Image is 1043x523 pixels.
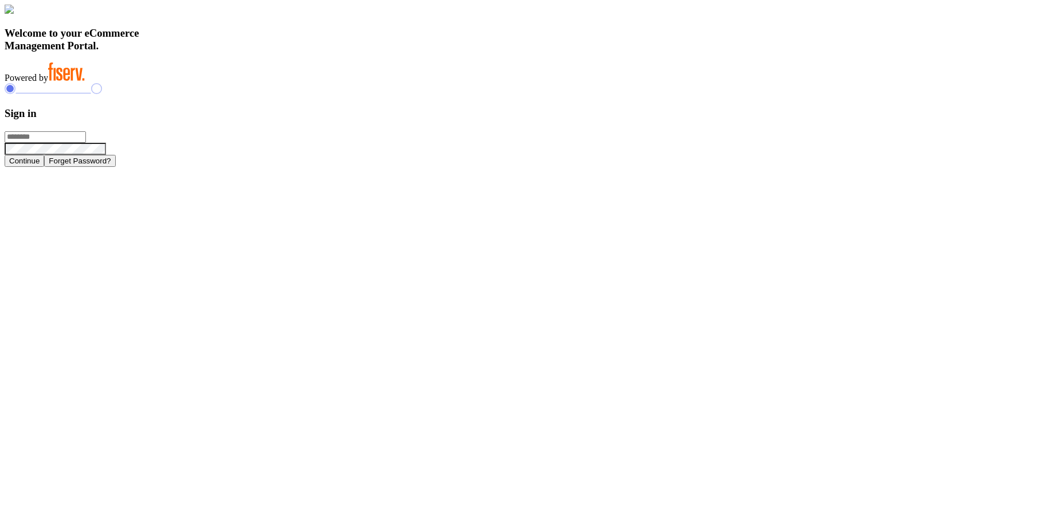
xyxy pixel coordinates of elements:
[44,155,115,167] button: Forget Password?
[5,155,44,167] button: Continue
[5,5,14,14] img: card_Illustration.svg
[5,73,48,83] span: Powered by
[5,27,1038,52] h3: Welcome to your eCommerce Management Portal.
[5,107,1038,120] h3: Sign in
